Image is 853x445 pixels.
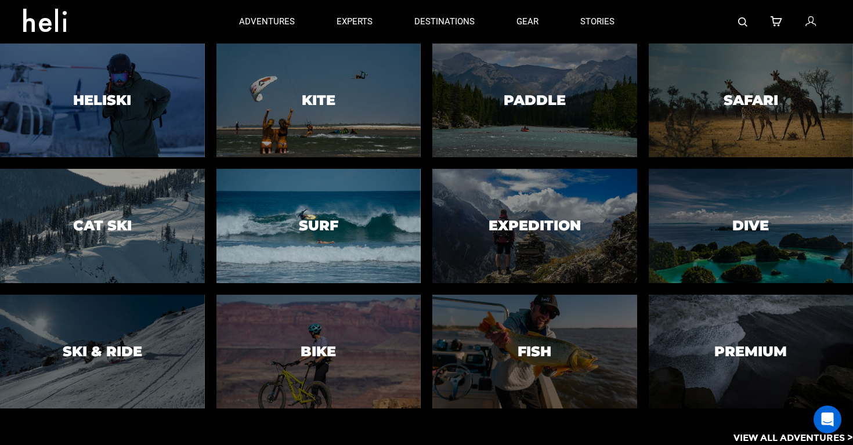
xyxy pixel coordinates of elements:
img: search-bar-icon.svg [738,17,747,27]
h3: Kite [302,93,335,108]
h3: Ski & Ride [63,344,142,359]
h3: Surf [299,218,338,233]
h3: Heliski [73,93,131,108]
h3: Premium [714,344,787,359]
p: destinations [414,16,475,28]
h3: Expedition [489,218,581,233]
h3: Dive [732,218,769,233]
h3: Safari [724,93,778,108]
h3: Paddle [504,93,566,108]
div: Open Intercom Messenger [814,406,841,433]
h3: Bike [301,344,336,359]
p: experts [337,16,373,28]
p: View All Adventures > [733,432,853,445]
p: adventures [239,16,295,28]
h3: Fish [518,344,551,359]
h3: Cat Ski [73,218,132,233]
